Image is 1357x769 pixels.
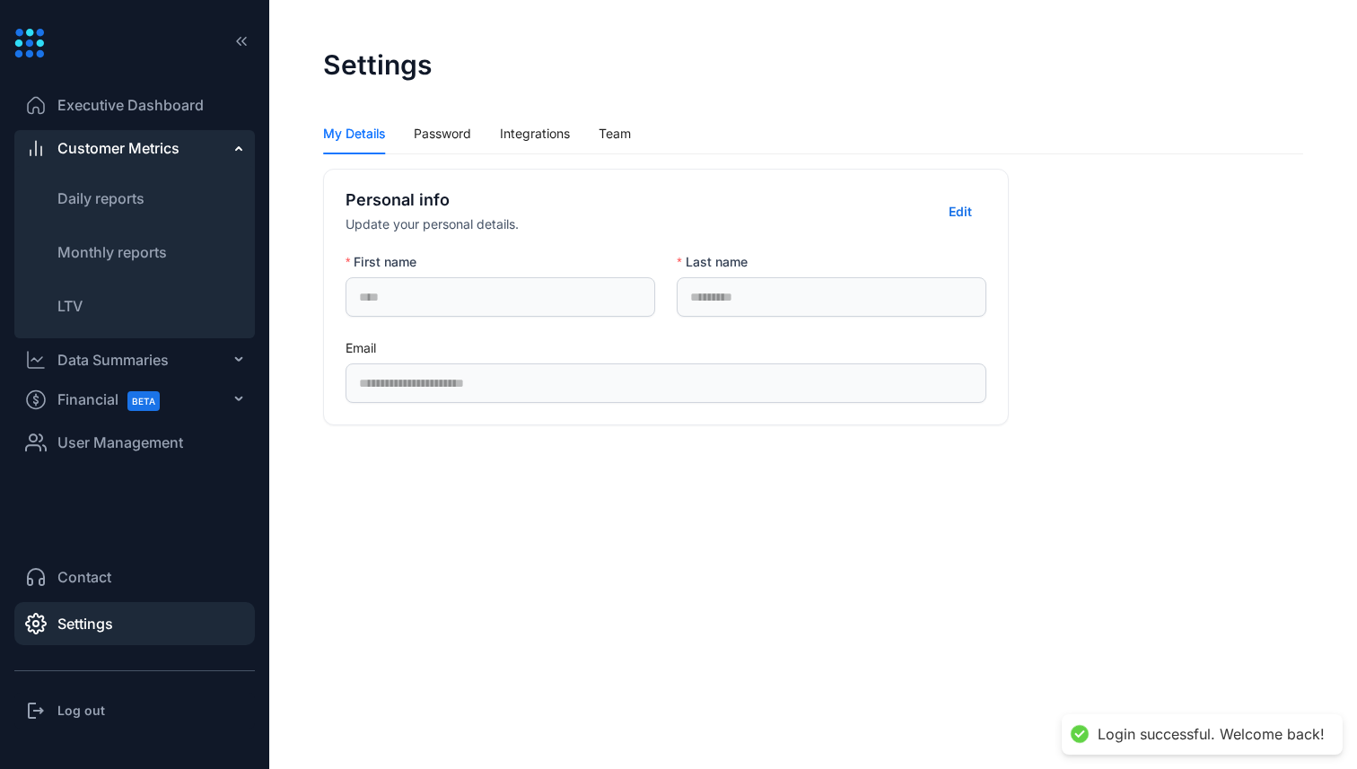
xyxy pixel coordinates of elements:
span: Daily reports [57,189,144,207]
div: Data Summaries [57,349,169,371]
span: LTV [57,297,83,315]
div: Integrations [500,124,570,144]
span: User Management [57,432,183,453]
span: Update your personal details. [346,216,519,232]
button: Edit [934,197,986,226]
input: Email [346,363,986,403]
span: Executive Dashboard [57,94,204,116]
input: Last name [677,277,986,317]
div: My Details [323,124,385,144]
span: Contact [57,566,111,588]
div: Team [599,124,631,144]
label: Email [346,338,389,358]
h3: Personal info [346,188,519,213]
input: First name [346,277,655,317]
span: Financial [57,380,176,420]
h3: Log out [57,702,105,720]
span: BETA [127,391,160,411]
header: Settings [296,27,1330,102]
span: Customer Metrics [57,137,179,159]
span: Edit [949,203,972,221]
label: First name [346,253,429,271]
div: Password [414,124,471,144]
span: Monthly reports [57,243,167,261]
label: Last name [677,253,759,271]
div: Login successful. Welcome back! [1098,725,1325,744]
span: Settings [57,613,113,634]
